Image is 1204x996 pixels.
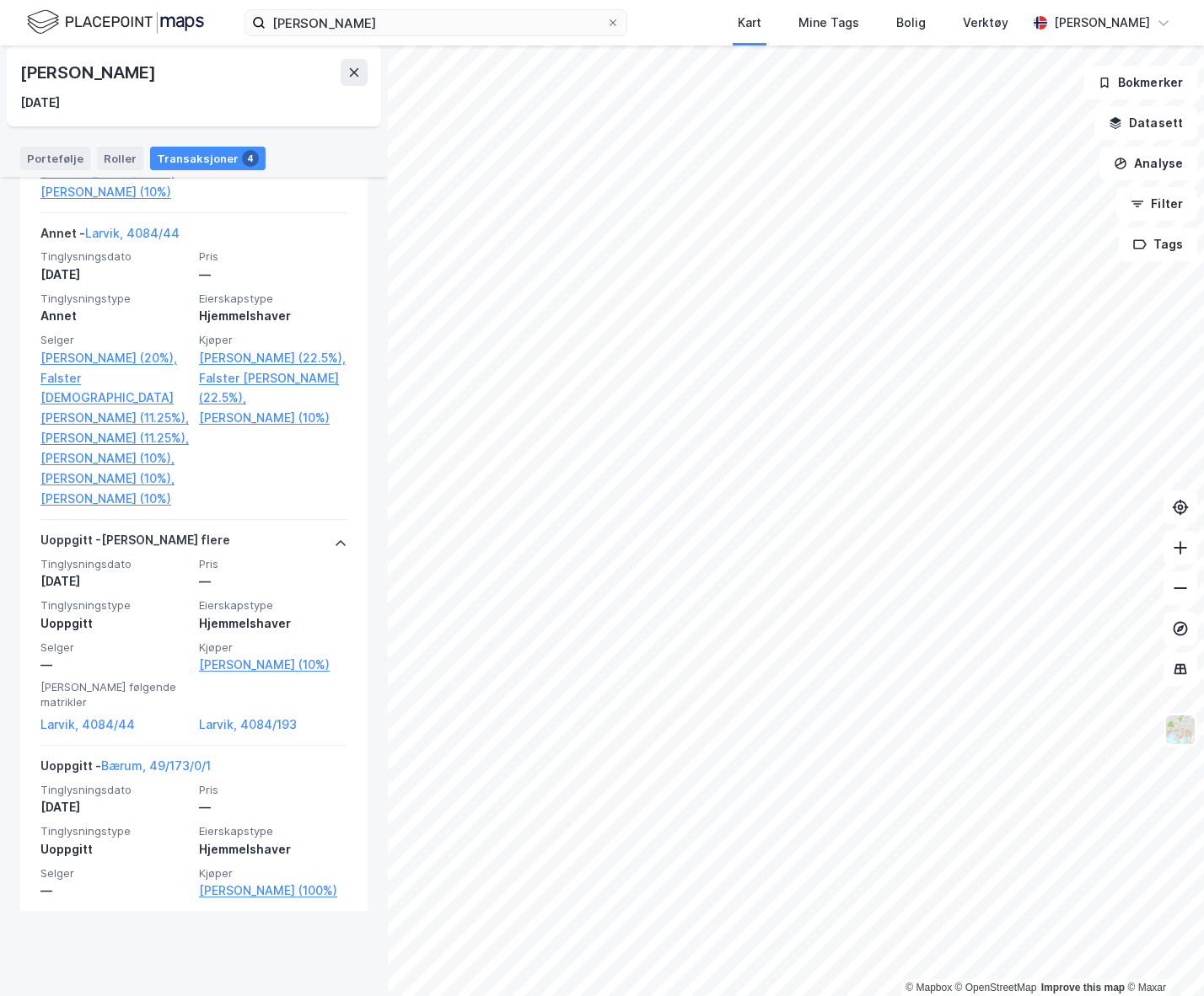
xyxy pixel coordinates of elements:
[40,368,189,429] a: Falster [DEMOGRAPHIC_DATA][PERSON_NAME] (11.25%),
[199,797,347,817] div: —
[40,783,189,797] span: Tinglysningsdato
[199,571,347,592] div: —
[199,655,347,675] a: [PERSON_NAME] (10%)
[199,613,347,634] div: Hjemmelshaver
[955,982,1037,993] a: OpenStreetMap
[199,306,347,326] div: Hjemmelshaver
[40,571,189,592] div: [DATE]
[906,982,952,993] a: Mapbox
[199,640,347,655] span: Kjøper
[199,715,347,735] a: Larvik, 4084/193
[40,249,189,264] span: Tinglysningsdato
[1164,714,1196,746] img: Z
[1099,147,1197,180] button: Analyse
[97,147,143,170] div: Roller
[101,758,211,773] a: Bærum, 49/173/0/1
[40,756,211,783] div: Uoppgitt -
[40,640,189,655] span: Selger
[40,348,189,368] a: [PERSON_NAME] (20%),
[20,59,159,86] div: [PERSON_NAME]
[199,557,347,571] span: Pris
[266,10,606,35] input: Søk på adresse, matrikkel, gårdeiere, leietakere eller personer
[1116,187,1197,221] button: Filter
[40,489,189,509] a: [PERSON_NAME] (10%)
[27,8,204,37] img: logo.f888ab2527a4732fd821a326f86c7f29.svg
[1083,66,1197,99] button: Bokmerker
[40,839,189,859] div: Uoppgitt
[20,93,60,113] div: [DATE]
[40,292,189,306] span: Tinglysningstype
[199,839,347,859] div: Hjemmelshaver
[1120,915,1204,996] iframe: Chat Widget
[40,797,189,817] div: [DATE]
[1054,13,1150,33] div: [PERSON_NAME]
[963,13,1008,33] div: Verktøy
[20,147,90,170] div: Portefølje
[40,306,189,326] div: Annet
[40,598,189,613] span: Tinglysningstype
[40,428,189,448] a: [PERSON_NAME] (11.25%),
[1041,982,1125,993] a: Improve this map
[199,265,347,285] div: —
[40,333,189,347] span: Selger
[40,265,189,285] div: [DATE]
[199,249,347,264] span: Pris
[40,557,189,571] span: Tinglysningsdato
[40,223,180,250] div: Annet -
[199,408,347,428] a: [PERSON_NAME] (10%)
[242,150,259,167] div: 4
[40,655,189,675] div: —
[40,448,189,469] a: [PERSON_NAME] (10%),
[199,598,347,613] span: Eierskapstype
[40,866,189,881] span: Selger
[40,881,189,901] div: —
[1094,106,1197,140] button: Datasett
[199,368,347,409] a: Falster [PERSON_NAME] (22.5%),
[150,147,266,170] div: Transaksjoner
[199,824,347,838] span: Eierskapstype
[40,824,189,838] span: Tinglysningstype
[199,292,347,306] span: Eierskapstype
[199,783,347,797] span: Pris
[40,182,189,202] a: [PERSON_NAME] (10%)
[40,530,230,557] div: Uoppgitt - [PERSON_NAME] flere
[40,680,189,710] span: [PERSON_NAME] følgende matrikler
[40,469,189,489] a: [PERSON_NAME] (10%),
[199,333,347,347] span: Kjøper
[40,613,189,634] div: Uoppgitt
[738,13,761,33] div: Kart
[199,348,347,368] a: [PERSON_NAME] (22.5%),
[896,13,926,33] div: Bolig
[85,226,180,240] a: Larvik, 4084/44
[199,866,347,881] span: Kjøper
[199,881,347,901] a: [PERSON_NAME] (100%)
[1119,228,1197,261] button: Tags
[798,13,859,33] div: Mine Tags
[40,715,189,735] a: Larvik, 4084/44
